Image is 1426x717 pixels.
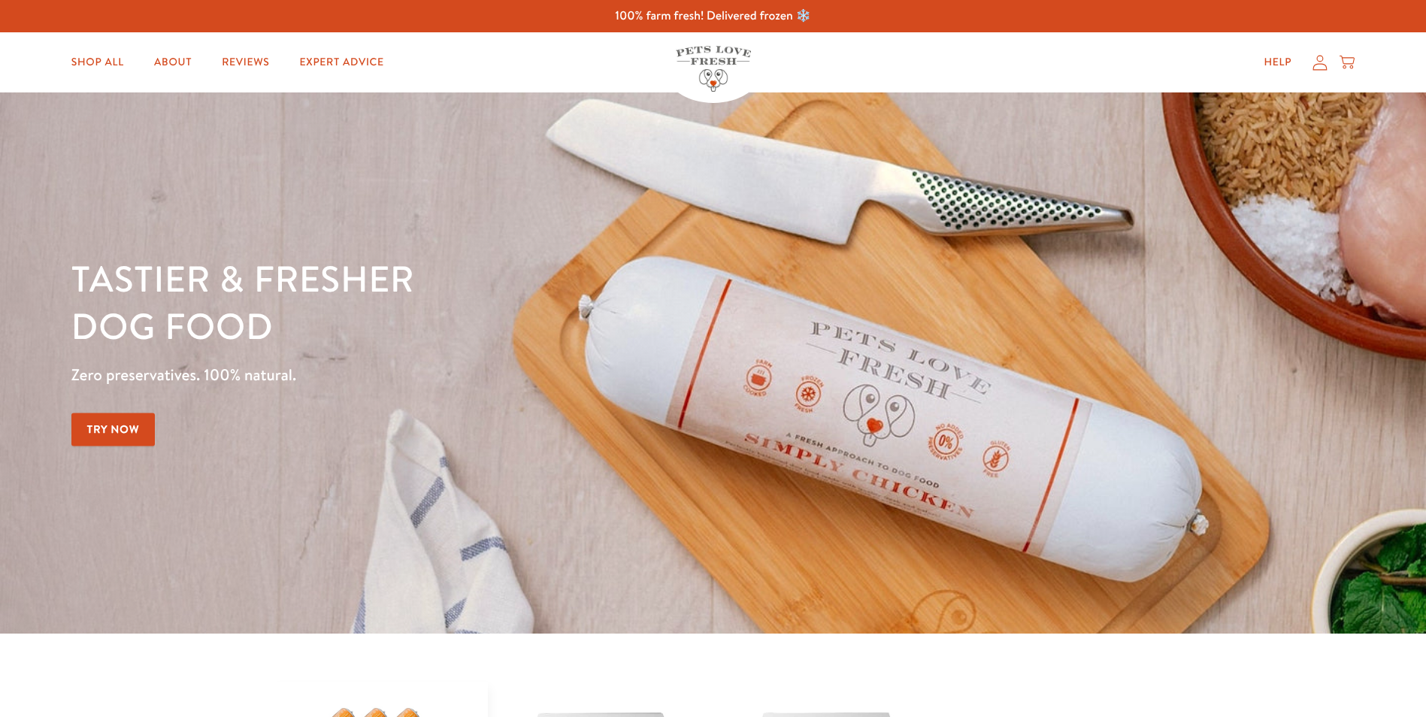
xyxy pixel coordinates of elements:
[142,47,204,77] a: About
[59,47,136,77] a: Shop All
[71,413,156,446] a: Try Now
[210,47,281,77] a: Reviews
[288,47,396,77] a: Expert Advice
[1252,47,1303,77] a: Help
[71,362,927,389] p: Zero preservatives. 100% natural.
[676,46,751,92] img: Pets Love Fresh
[71,256,927,350] h1: Tastier & fresher dog food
